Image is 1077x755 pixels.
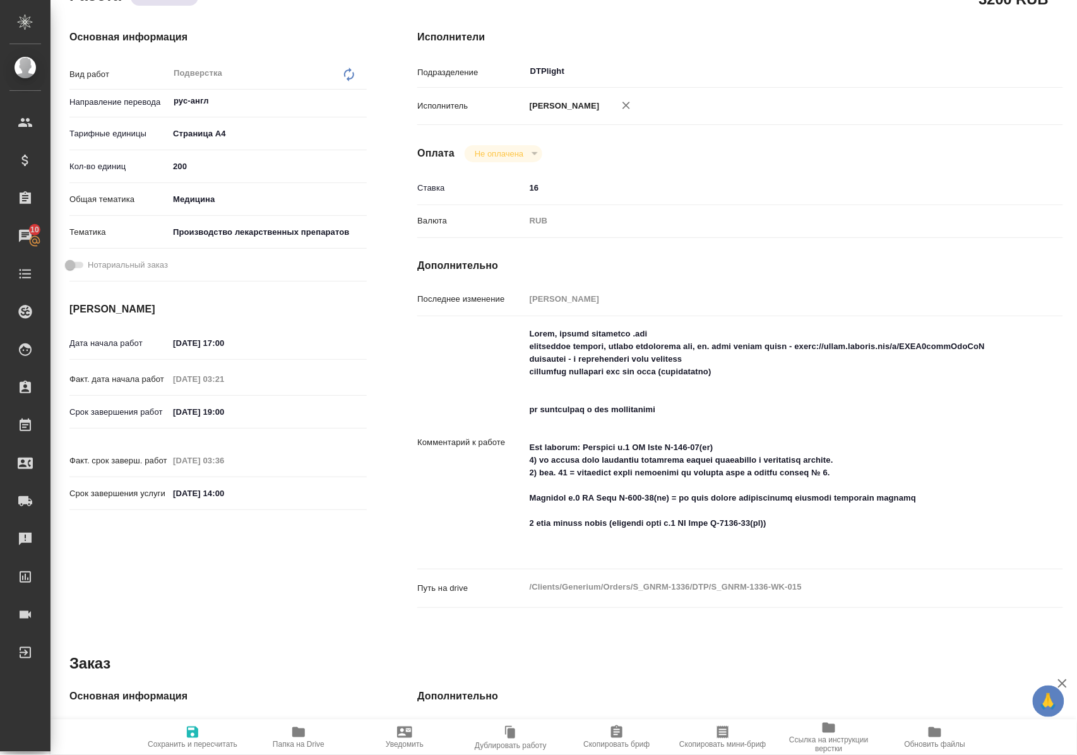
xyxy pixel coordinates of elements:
[417,100,525,112] p: Исполнитель
[1038,688,1059,715] span: 🙏
[69,226,169,239] p: Тематика
[417,258,1063,273] h4: Дополнительно
[352,720,458,755] button: Уведомить
[905,740,966,749] span: Обновить файлы
[417,215,525,227] p: Валюта
[169,123,367,145] div: Страница А4
[69,68,169,81] p: Вид работ
[69,128,169,140] p: Тарифные единицы
[417,436,525,449] p: Комментарий к работе
[583,740,650,749] span: Скопировать бриф
[776,720,882,755] button: Ссылка на инструкции верстки
[169,370,279,388] input: Пустое поле
[417,66,525,79] p: Подразделение
[273,740,324,749] span: Папка на Drive
[169,451,279,470] input: Пустое поле
[417,689,1063,704] h4: Дополнительно
[69,689,367,704] h4: Основная информация
[525,290,1009,308] input: Пустое поле
[169,222,367,243] div: Производство лекарственных препаратов
[169,403,279,421] input: ✎ Введи что-нибудь
[148,740,237,749] span: Сохранить и пересчитать
[612,92,640,119] button: Удалить исполнителя
[417,146,455,161] h4: Оплата
[169,484,279,502] input: ✎ Введи что-нибудь
[783,735,874,753] span: Ссылка на инструкции верстки
[417,30,1063,45] h4: Исполнители
[525,576,1009,598] textarea: /Clients/Generium/Orders/S_GNRM-1336/DTP/S_GNRM-1336-WK-015
[882,720,988,755] button: Обновить файлы
[465,145,542,162] div: Выполнен
[140,720,246,755] button: Сохранить и пересчитать
[246,720,352,755] button: Папка на Drive
[1003,70,1005,73] button: Open
[69,406,169,419] p: Срок завершения работ
[69,487,169,500] p: Срок завершения услуги
[525,100,600,112] p: [PERSON_NAME]
[458,720,564,755] button: Дублировать работу
[564,720,670,755] button: Скопировать бриф
[69,96,169,109] p: Направление перевода
[169,334,279,352] input: ✎ Введи что-нибудь
[360,100,362,102] button: Open
[69,30,367,45] h4: Основная информация
[525,179,1009,197] input: ✎ Введи что-нибудь
[23,223,47,236] span: 10
[525,210,1009,232] div: RUB
[679,740,766,749] span: Скопировать мини-бриф
[417,182,525,194] p: Ставка
[471,148,527,159] button: Не оплачена
[69,337,169,350] p: Дата начала работ
[3,220,47,252] a: 10
[88,259,168,271] span: Нотариальный заказ
[69,160,169,173] p: Кол-во единиц
[670,720,776,755] button: Скопировать мини-бриф
[417,582,525,595] p: Путь на drive
[69,373,169,386] p: Факт. дата начала работ
[69,455,169,467] p: Факт. срок заверш. работ
[169,157,367,175] input: ✎ Введи что-нибудь
[386,740,424,749] span: Уведомить
[69,653,110,674] h2: Заказ
[417,293,525,306] p: Последнее изменение
[475,741,547,750] span: Дублировать работу
[1033,686,1064,717] button: 🙏
[525,323,1009,559] textarea: Lorem, ipsumd sitametco .adi elitseddoe tempori, utlabo etdolorema ali, en. admi veniam quisn - e...
[169,189,367,210] div: Медицина
[69,193,169,206] p: Общая тематика
[69,302,367,317] h4: [PERSON_NAME]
